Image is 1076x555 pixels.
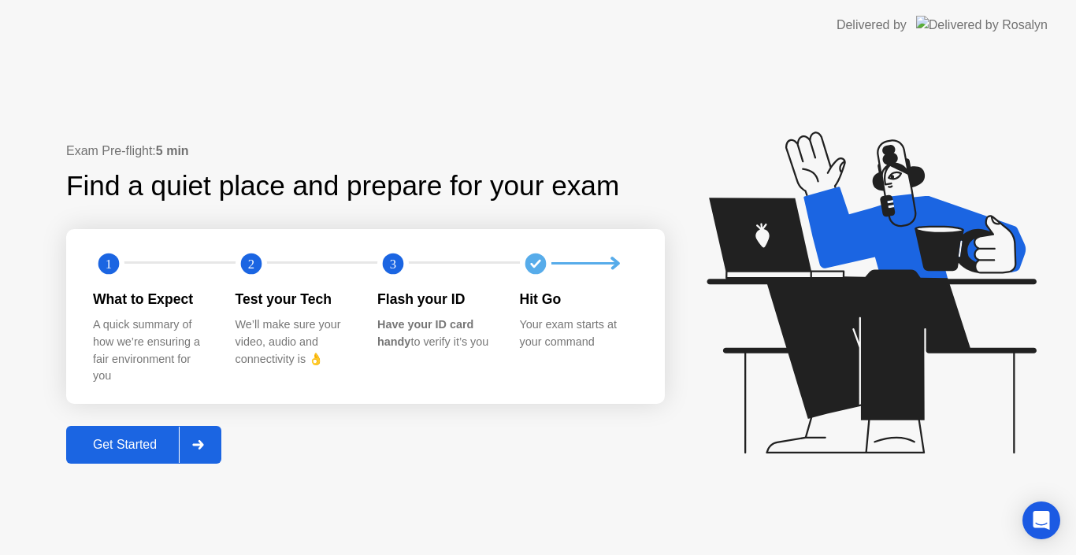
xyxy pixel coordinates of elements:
div: Flash your ID [377,289,495,309]
div: Open Intercom Messenger [1022,501,1060,539]
div: Find a quiet place and prepare for your exam [66,165,621,207]
div: A quick summary of how we’re ensuring a fair environment for you [93,316,210,384]
div: We’ll make sure your video, audio and connectivity is 👌 [236,316,353,368]
div: Delivered by [837,16,907,35]
text: 1 [106,257,112,272]
div: What to Expect [93,289,210,309]
div: Get Started [71,438,179,452]
text: 3 [390,257,396,272]
img: Delivered by Rosalyn [916,16,1048,34]
b: Have your ID card handy [377,318,473,348]
div: to verify it’s you [377,316,495,350]
div: Test your Tech [236,289,353,309]
div: Your exam starts at your command [520,316,637,350]
text: 2 [247,257,254,272]
b: 5 min [156,144,189,157]
div: Hit Go [520,289,637,309]
button: Get Started [66,426,221,464]
div: Exam Pre-flight: [66,142,665,161]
